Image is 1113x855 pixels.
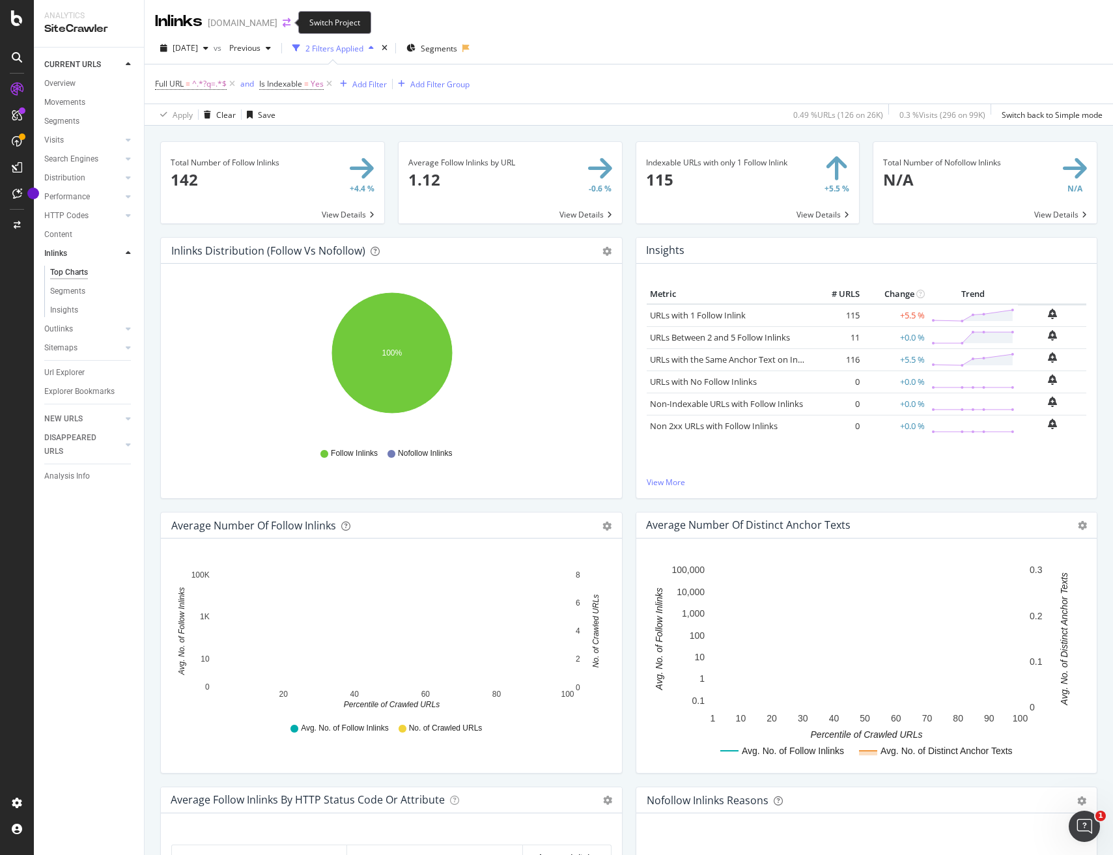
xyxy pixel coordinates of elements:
[50,303,135,317] a: Insights
[891,713,901,723] text: 60
[561,690,574,699] text: 100
[863,371,928,393] td: +0.0 %
[421,690,430,699] text: 60
[767,713,777,723] text: 20
[692,695,705,706] text: 0.1
[689,630,705,641] text: 100
[171,244,365,257] div: Inlinks Distribution (Follow vs Nofollow)
[899,109,985,120] div: 0.3 % Visits ( 296 on 99K )
[177,587,186,676] text: Avg. No. of Follow Inlinks
[1078,521,1087,530] i: Options
[881,746,1013,756] text: Avg. No. of Distinct Anchor Texts
[602,247,612,256] div: gear
[828,713,839,723] text: 40
[44,10,134,21] div: Analytics
[279,690,288,699] text: 20
[344,700,440,709] text: Percentile of Crawled URLs
[44,96,85,109] div: Movements
[331,448,378,459] span: Follow Inlinks
[44,58,122,72] a: CURRENT URLS
[681,608,704,619] text: 1,000
[44,470,135,483] a: Analysis Info
[1030,656,1043,667] text: 0.1
[602,522,612,531] div: gear
[44,228,135,242] a: Content
[50,303,78,317] div: Insights
[650,376,757,387] a: URLs with No Follow Inlinks
[1048,397,1057,407] div: bell-plus
[44,431,110,458] div: DISAPPEARED URLS
[44,431,122,458] a: DISAPPEARED URLS
[576,626,580,636] text: 4
[242,104,275,125] button: Save
[576,570,580,580] text: 8
[44,470,90,483] div: Analysis Info
[863,304,928,327] td: +5.5 %
[646,242,684,259] h4: Insights
[1059,573,1069,706] text: Avg. No. of Distinct Anchor Texts
[191,570,210,580] text: 100K
[44,96,135,109] a: Movements
[171,285,612,436] svg: A chart.
[650,309,746,321] a: URLs with 1 Follow Inlink
[810,729,922,740] text: Percentile of Crawled URLs
[928,285,1018,304] th: Trend
[492,690,501,699] text: 80
[1077,796,1086,806] div: gear
[694,652,705,662] text: 10
[240,78,254,89] div: and
[171,791,445,809] h4: Average Follow Inlinks by HTTP Status Code or Attribute
[208,16,277,29] div: [DOMAIN_NAME]
[1048,330,1057,341] div: bell-plus
[996,104,1103,125] button: Switch back to Simple mode
[1012,713,1028,723] text: 100
[863,285,928,304] th: Change
[735,713,746,723] text: 10
[44,412,122,426] a: NEW URLS
[811,348,863,371] td: 116
[283,18,290,27] div: arrow-right-arrow-left
[44,412,83,426] div: NEW URLS
[860,713,870,723] text: 50
[50,266,135,279] a: Top Charts
[44,58,101,72] div: CURRENT URLS
[155,10,203,33] div: Inlinks
[50,285,135,298] a: Segments
[301,723,389,734] span: Avg. No. of Follow Inlinks
[863,393,928,415] td: +0.0 %
[410,79,470,90] div: Add Filter Group
[305,43,363,54] div: 2 Filters Applied
[1030,565,1043,576] text: 0.3
[576,655,580,664] text: 2
[240,77,254,90] button: and
[591,595,600,668] text: No. of Crawled URLs
[44,341,122,355] a: Sitemaps
[382,348,402,357] text: 100%
[811,304,863,327] td: 115
[44,366,85,380] div: Url Explorer
[576,598,580,608] text: 6
[811,285,863,304] th: # URLS
[200,613,210,622] text: 1K
[199,104,236,125] button: Clear
[214,42,224,53] span: vs
[647,285,811,304] th: Metric
[258,109,275,120] div: Save
[409,723,483,734] span: No. of Crawled URLs
[44,341,77,355] div: Sitemaps
[44,152,98,166] div: Search Engines
[44,209,122,223] a: HTTP Codes
[811,393,863,415] td: 0
[201,654,210,664] text: 10
[671,565,705,576] text: 100,000
[50,266,88,279] div: Top Charts
[710,713,715,723] text: 1
[953,713,963,723] text: 80
[647,559,1087,763] svg: A chart.
[863,326,928,348] td: +0.0 %
[393,76,470,92] button: Add Filter Group
[811,326,863,348] td: 11
[171,559,612,710] svg: A chart.
[50,285,85,298] div: Segments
